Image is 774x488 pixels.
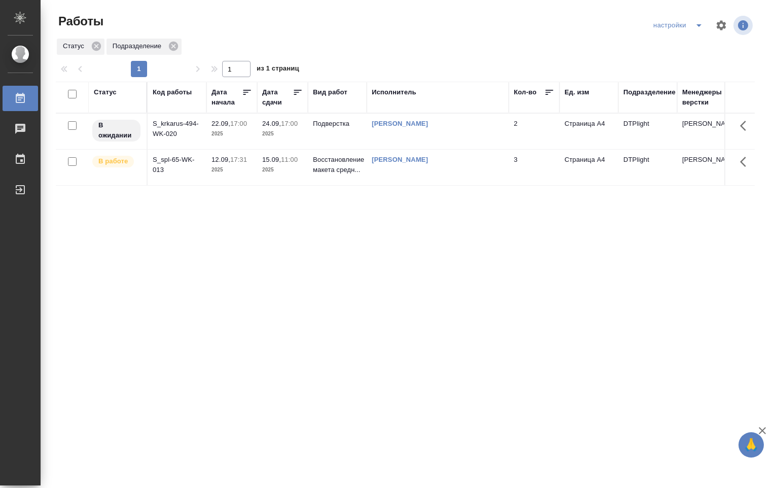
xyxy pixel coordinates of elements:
td: Страница А4 [559,150,618,185]
div: Исполнитель выполняет работу [91,155,142,168]
p: В ожидании [98,120,134,141]
a: [PERSON_NAME] [372,120,428,127]
div: split button [651,17,709,33]
div: Подразделение [107,39,182,55]
td: 3 [509,150,559,185]
p: В работе [98,156,128,166]
td: S_krkarus-494-WK-020 [148,114,206,149]
p: 2025 [262,129,303,139]
div: Ед. изм [565,87,589,97]
p: 2025 [212,165,252,175]
p: 22.09, [212,120,230,127]
p: 2025 [262,165,303,175]
div: Вид работ [313,87,347,97]
p: 17:31 [230,156,247,163]
p: Восстановление макета средн... [313,155,362,175]
p: 24.09, [262,120,281,127]
p: [PERSON_NAME] [682,155,731,165]
td: 2 [509,114,559,149]
p: 12.09, [212,156,230,163]
button: Здесь прячутся важные кнопки [734,114,758,138]
button: 🙏 [738,432,764,458]
a: [PERSON_NAME] [372,156,428,163]
div: Исполнитель назначен, приступать к работе пока рано [91,119,142,143]
td: DTPlight [618,150,677,185]
span: Настроить таблицу [709,13,733,38]
p: Подразделение [113,41,165,51]
span: Посмотреть информацию [733,16,755,35]
div: Подразделение [623,87,676,97]
p: Подверстка [313,119,362,129]
div: Статус [57,39,104,55]
span: из 1 страниц [257,62,299,77]
td: S_spl-65-WK-013 [148,150,206,185]
p: Статус [63,41,88,51]
p: 15.09, [262,156,281,163]
p: 17:00 [281,120,298,127]
p: 2025 [212,129,252,139]
div: Кол-во [514,87,537,97]
p: [PERSON_NAME] [682,119,731,129]
p: 11:00 [281,156,298,163]
div: Статус [94,87,117,97]
div: Дата начала [212,87,242,108]
div: Исполнитель [372,87,416,97]
div: Код работы [153,87,192,97]
div: Дата сдачи [262,87,293,108]
td: DTPlight [618,114,677,149]
button: Здесь прячутся важные кнопки [734,150,758,174]
div: Менеджеры верстки [682,87,731,108]
td: Страница А4 [559,114,618,149]
span: Работы [56,13,103,29]
span: 🙏 [743,434,760,456]
p: 17:00 [230,120,247,127]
